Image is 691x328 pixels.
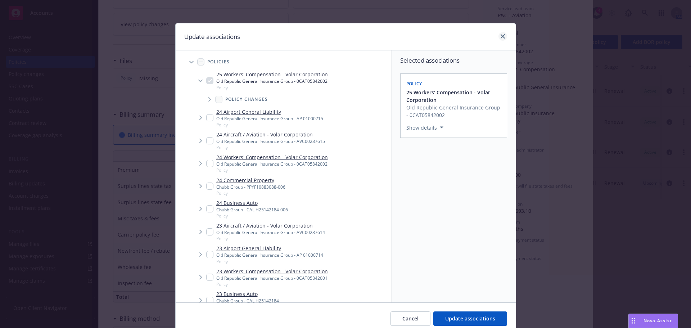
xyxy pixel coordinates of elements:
[628,314,678,328] button: Nova Assist
[406,89,502,104] button: 25 Workers' Compensation - Volar Corporation
[643,318,672,324] span: Nova Assist
[406,81,422,87] span: Policy
[225,97,268,102] span: Policy changes
[629,314,638,328] div: Drag to move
